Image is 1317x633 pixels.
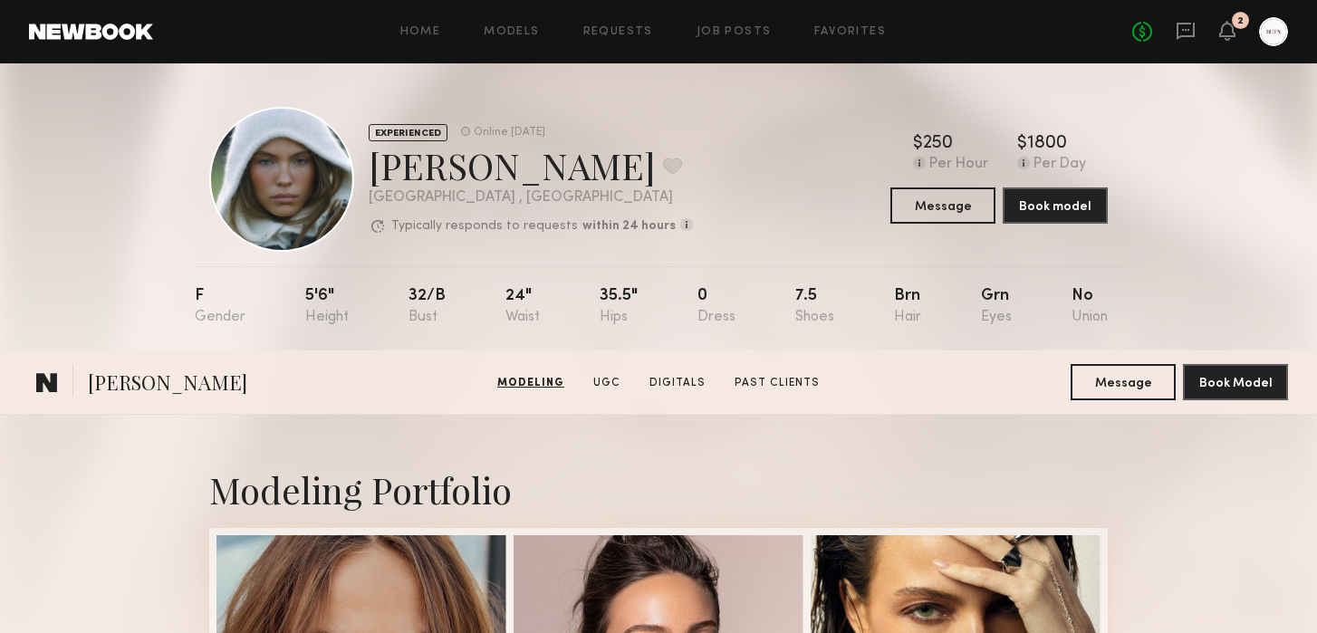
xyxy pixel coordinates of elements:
div: [GEOGRAPHIC_DATA] , [GEOGRAPHIC_DATA] [369,190,693,206]
div: 1800 [1027,135,1067,153]
a: UGC [586,375,628,391]
div: 7.5 [795,288,834,325]
div: Grn [981,288,1012,325]
div: 24" [505,288,540,325]
a: Requests [583,26,653,38]
a: Modeling [490,375,572,391]
a: Book Model [1183,374,1288,389]
div: 32/b [409,288,446,325]
div: 250 [923,135,953,153]
div: Brn [894,288,921,325]
a: Home [400,26,441,38]
b: within 24 hours [582,220,676,233]
a: Past Clients [727,375,827,391]
div: Per Day [1033,157,1086,173]
p: Typically responds to requests [391,220,578,233]
div: 5'6" [305,288,349,325]
button: Book model [1003,187,1108,224]
div: Online [DATE] [474,127,545,139]
div: No [1072,288,1108,325]
div: Per Hour [929,157,988,173]
div: 2 [1237,16,1244,26]
button: Message [890,187,995,224]
div: [PERSON_NAME] [369,141,693,189]
div: $ [1017,135,1027,153]
button: Book Model [1183,364,1288,400]
div: EXPERIENCED [369,124,447,141]
div: 35.5" [600,288,638,325]
div: Modeling Portfolio [209,465,1108,513]
a: Job Posts [697,26,772,38]
div: F [195,288,245,325]
a: Favorites [814,26,886,38]
div: 0 [697,288,735,325]
div: $ [913,135,923,153]
span: [PERSON_NAME] [88,369,247,400]
a: Models [484,26,539,38]
a: Digitals [642,375,713,391]
button: Message [1071,364,1176,400]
